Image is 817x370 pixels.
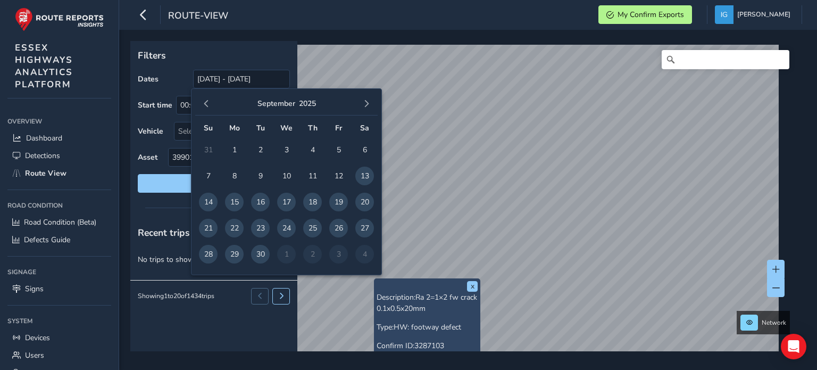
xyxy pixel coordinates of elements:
p: Description: [377,292,478,314]
span: Signs [25,284,44,294]
span: Reset filters [146,178,282,188]
span: 18 [303,193,322,211]
img: rr logo [15,7,104,31]
div: Showing 1 to 20 of 1434 trips [138,292,214,300]
span: Sa [360,123,369,133]
a: Devices [7,329,111,347]
label: Start time [138,100,172,110]
span: 3 [277,141,296,159]
div: Select vehicle [174,122,272,140]
div: System [7,313,111,329]
span: 24 [277,219,296,237]
span: Mo [229,123,240,133]
button: 2025 [299,98,316,109]
span: 16 [251,193,270,211]
span: 5 [329,141,348,159]
span: 2 [251,141,270,159]
span: Recent trips [138,226,190,239]
span: 17 [277,193,296,211]
p: Type: [377,322,478,333]
span: 23 [251,219,270,237]
p: Filters [138,48,290,62]
canvas: Map [134,45,779,364]
span: My Confirm Exports [618,10,684,20]
a: Detections [7,147,111,165]
span: 26 [329,219,348,237]
span: Detections [25,151,60,161]
p: No trips to show. [130,246,297,273]
button: x [467,281,478,292]
span: We [280,123,293,133]
span: Devices [25,333,50,343]
label: Vehicle [138,126,163,136]
div: Open Intercom Messenger [781,334,806,359]
span: Dashboard [26,133,62,143]
span: 19 [329,193,348,211]
button: September [257,98,295,109]
button: Reset filters [138,174,290,193]
a: Signs [7,280,111,298]
a: Dashboard [7,129,111,147]
span: Users [25,350,44,360]
span: 28 [199,245,218,264]
a: Route View [7,165,111,182]
span: Tu [256,123,265,133]
p: Confirm ID: [377,340,478,351]
span: 7 [199,167,218,185]
button: My Confirm Exports [598,5,692,24]
div: Overview [7,113,111,129]
span: 39901123 [169,149,272,166]
span: Road Condition (Beta) [24,217,96,227]
img: diamond-layout [715,5,733,24]
span: 12 [329,167,348,185]
div: Road Condition [7,198,111,213]
span: 9 [251,167,270,185]
span: 3287103 [414,341,444,351]
a: Users [7,347,111,364]
span: 13 [355,167,374,185]
span: [PERSON_NAME] [737,5,790,24]
span: Network [762,318,786,327]
input: Search [662,50,789,69]
span: route-view [168,9,228,24]
span: 21 [199,219,218,237]
span: HW: footway defect [394,322,461,332]
span: Fr [335,123,342,133]
span: Route View [25,168,66,178]
span: 6 [355,141,374,159]
span: 8 [225,167,244,185]
span: 30 [251,245,270,264]
span: 10 [277,167,296,185]
a: Road Condition (Beta) [7,213,111,231]
label: Dates [138,74,159,84]
span: Defects Guide [24,235,70,245]
span: 22 [225,219,244,237]
span: 11 [303,167,322,185]
span: 1 [225,141,244,159]
span: ESSEX HIGHWAYS ANALYTICS PLATFORM [15,42,73,91]
span: 14 [199,193,218,211]
span: 20 [355,193,374,211]
span: Th [308,123,318,133]
div: Signage [7,264,111,280]
label: Asset [138,152,157,162]
span: 25 [303,219,322,237]
span: 15 [225,193,244,211]
a: Defects Guide [7,231,111,249]
span: 29 [225,245,244,264]
span: Su [204,123,213,133]
button: [PERSON_NAME] [715,5,794,24]
span: Ra 2=1×2 fw crack 0.1x0.5x20mm [377,292,477,314]
span: 27 [355,219,374,237]
span: 4 [303,141,322,159]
